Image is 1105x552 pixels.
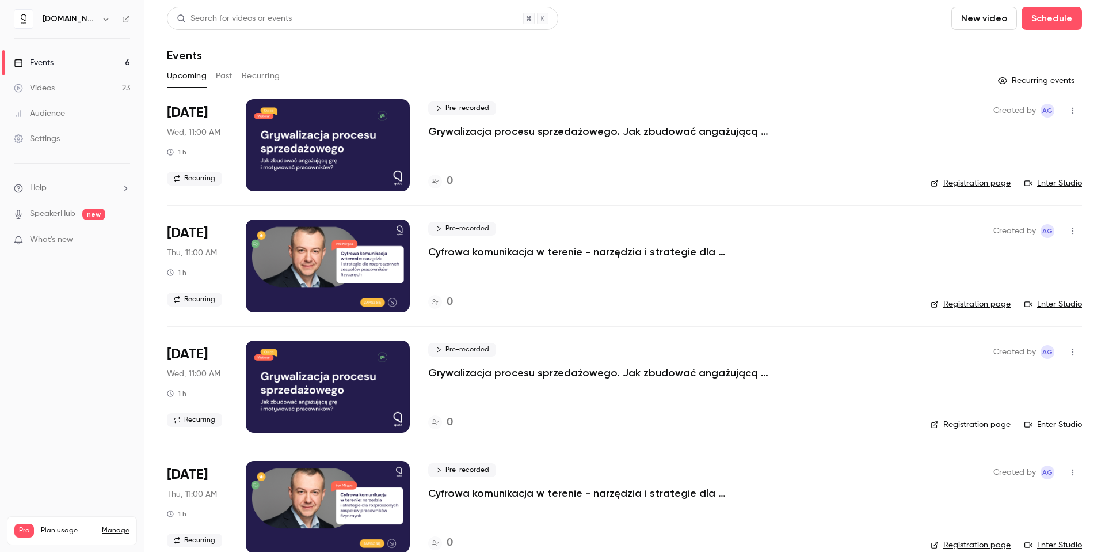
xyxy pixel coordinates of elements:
[1024,177,1082,189] a: Enter Studio
[167,466,208,484] span: [DATE]
[167,148,186,157] div: 1 h
[14,133,60,145] div: Settings
[1042,104,1053,118] span: AG
[167,509,186,519] div: 1 h
[30,234,73,246] span: What's new
[1022,7,1082,30] button: Schedule
[931,177,1011,189] a: Registration page
[167,127,220,138] span: Wed, 11:00 AM
[428,415,453,430] a: 0
[993,466,1036,479] span: Created by
[167,99,227,191] div: Oct 15 Wed, 11:00 AM (Europe/Warsaw)
[993,224,1036,238] span: Created by
[167,389,186,398] div: 1 h
[41,526,95,535] span: Plan usage
[993,71,1082,90] button: Recurring events
[14,108,65,119] div: Audience
[30,208,75,220] a: SpeakerHub
[428,124,773,138] a: Grywalizacja procesu sprzedażowego. Jak zbudować angażującą grę i motywować pracowników?
[993,104,1036,118] span: Created by
[428,101,496,115] span: Pre-recorded
[428,366,773,380] a: Grywalizacja procesu sprzedażowego. Jak zbudować angażującą grę i motywować pracowników?
[242,67,280,85] button: Recurring
[167,247,217,259] span: Thu, 11:00 AM
[1042,466,1053,479] span: AG
[167,534,222,547] span: Recurring
[1041,104,1054,118] span: Aleksandra Grabarska
[167,368,220,380] span: Wed, 11:00 AM
[30,182,47,194] span: Help
[447,535,453,551] h4: 0
[1024,419,1082,430] a: Enter Studio
[167,413,222,427] span: Recurring
[1024,298,1082,310] a: Enter Studio
[177,13,292,25] div: Search for videos or events
[428,294,453,310] a: 0
[1041,466,1054,479] span: Aleksandra Grabarska
[428,486,773,500] a: Cyfrowa komunikacja w terenie - narzędzia i strategie dla rozproszonych zespołów pracowników fizy...
[167,104,208,122] span: [DATE]
[428,222,496,236] span: Pre-recorded
[216,67,233,85] button: Past
[102,526,129,535] a: Manage
[428,535,453,551] a: 0
[931,539,1011,551] a: Registration page
[993,345,1036,359] span: Created by
[14,57,54,69] div: Events
[14,82,55,94] div: Videos
[167,293,222,307] span: Recurring
[447,294,453,310] h4: 0
[167,172,222,186] span: Recurring
[428,463,496,477] span: Pre-recorded
[428,245,773,259] a: Cyfrowa komunikacja w terenie - narzędzia i strategie dla rozproszonych zespołów pracowników fizy...
[951,7,1017,30] button: New video
[43,13,97,25] h6: [DOMAIN_NAME]
[14,182,130,194] li: help-dropdown-opener
[167,345,208,364] span: [DATE]
[167,489,217,500] span: Thu, 11:00 AM
[167,220,227,312] div: Oct 16 Thu, 11:00 AM (Europe/Warsaw)
[447,173,453,189] h4: 0
[167,224,208,243] span: [DATE]
[931,298,1011,310] a: Registration page
[82,209,105,220] span: new
[14,524,34,538] span: Pro
[1024,539,1082,551] a: Enter Studio
[167,67,207,85] button: Upcoming
[1041,345,1054,359] span: Aleksandra Grabarska
[1042,224,1053,238] span: AG
[1042,345,1053,359] span: AG
[1041,224,1054,238] span: Aleksandra Grabarska
[167,268,186,277] div: 1 h
[167,341,227,433] div: Oct 22 Wed, 11:00 AM (Europe/Warsaw)
[428,173,453,189] a: 0
[167,48,202,62] h1: Events
[428,343,496,357] span: Pre-recorded
[447,415,453,430] h4: 0
[14,10,33,28] img: quico.io
[931,419,1011,430] a: Registration page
